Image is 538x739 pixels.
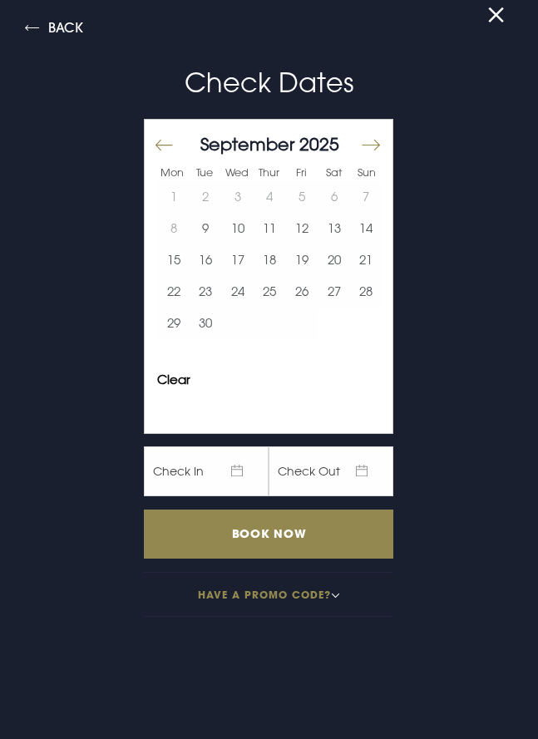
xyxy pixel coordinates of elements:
[318,244,350,276] button: 20
[254,213,286,244] td: Choose Thursday, September 11, 2025 as your start date.
[254,276,286,308] td: Choose Thursday, September 25, 2025 as your start date.
[286,213,318,244] button: 12
[361,127,381,162] button: Move forward to switch to the next month.
[286,244,318,276] button: 19
[190,276,222,308] td: Choose Tuesday, September 23, 2025 as your start date.
[144,572,393,617] button: Have a promo code?
[350,276,383,308] td: Choose Sunday, September 28, 2025 as your start date.
[157,276,190,308] td: Choose Monday, September 22, 2025 as your start date.
[157,244,190,276] td: Choose Monday, September 15, 2025 as your start date.
[254,244,286,276] td: Choose Thursday, September 18, 2025 as your start date.
[157,244,190,276] button: 15
[190,244,222,276] td: Choose Tuesday, September 16, 2025 as your start date.
[318,276,350,308] button: 27
[350,276,383,308] button: 28
[144,446,269,496] span: Check In
[286,213,318,244] td: Choose Friday, September 12, 2025 as your start date.
[318,244,350,276] td: Choose Saturday, September 20, 2025 as your start date.
[254,276,286,308] button: 25
[254,244,286,276] button: 18
[254,213,286,244] button: 11
[222,244,254,276] td: Choose Wednesday, September 17, 2025 as your start date.
[350,244,383,276] td: Choose Sunday, September 21, 2025 as your start date.
[190,276,222,308] button: 23
[157,308,190,339] td: Choose Monday, September 29, 2025 as your start date.
[318,276,350,308] td: Choose Saturday, September 27, 2025 as your start date.
[318,213,350,244] button: 13
[190,213,222,244] td: Choose Tuesday, September 9, 2025 as your start date.
[222,244,254,276] button: 17
[157,276,190,308] button: 22
[286,276,318,308] button: 26
[222,276,254,308] button: 24
[190,213,222,244] button: 9
[157,308,190,339] button: 29
[190,308,222,339] td: Choose Tuesday, September 30, 2025 as your start date.
[269,446,393,496] span: Check Out
[318,213,350,244] td: Choose Saturday, September 13, 2025 as your start date.
[222,276,254,308] td: Choose Wednesday, September 24, 2025 as your start date.
[299,133,339,155] span: 2025
[350,244,383,276] button: 21
[350,213,383,244] td: Choose Sunday, September 14, 2025 as your start date.
[25,21,83,40] button: Back
[286,244,318,276] td: Choose Friday, September 19, 2025 as your start date.
[190,308,222,339] button: 30
[157,373,190,386] button: Clear
[144,510,393,559] input: Book Now
[222,213,254,244] button: 10
[350,213,383,244] button: 14
[222,213,254,244] td: Choose Wednesday, September 10, 2025 as your start date.
[27,62,511,102] p: Check Dates
[190,244,222,276] button: 16
[286,276,318,308] td: Choose Friday, September 26, 2025 as your start date.
[200,133,294,155] span: September
[155,127,175,162] button: Move backward to switch to the previous month.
